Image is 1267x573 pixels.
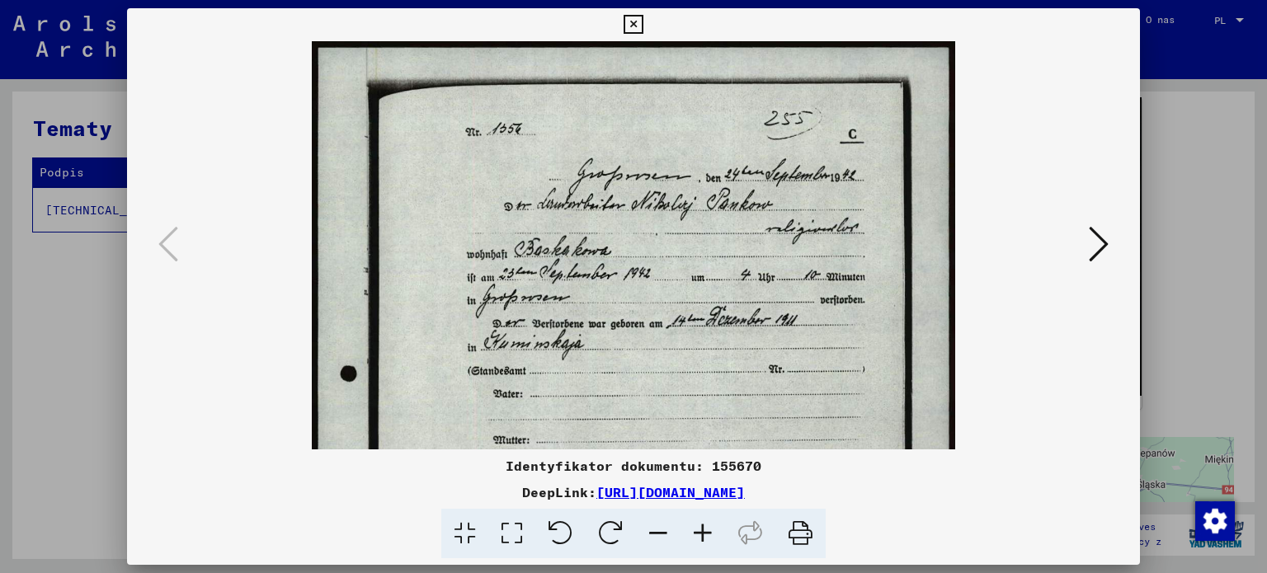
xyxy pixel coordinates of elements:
[1195,501,1235,541] img: Zmiana zgody
[506,458,761,474] font: Identyfikator dokumentu: 155670
[596,484,745,500] a: [URL][DOMAIN_NAME]
[522,484,596,500] font: DeepLink:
